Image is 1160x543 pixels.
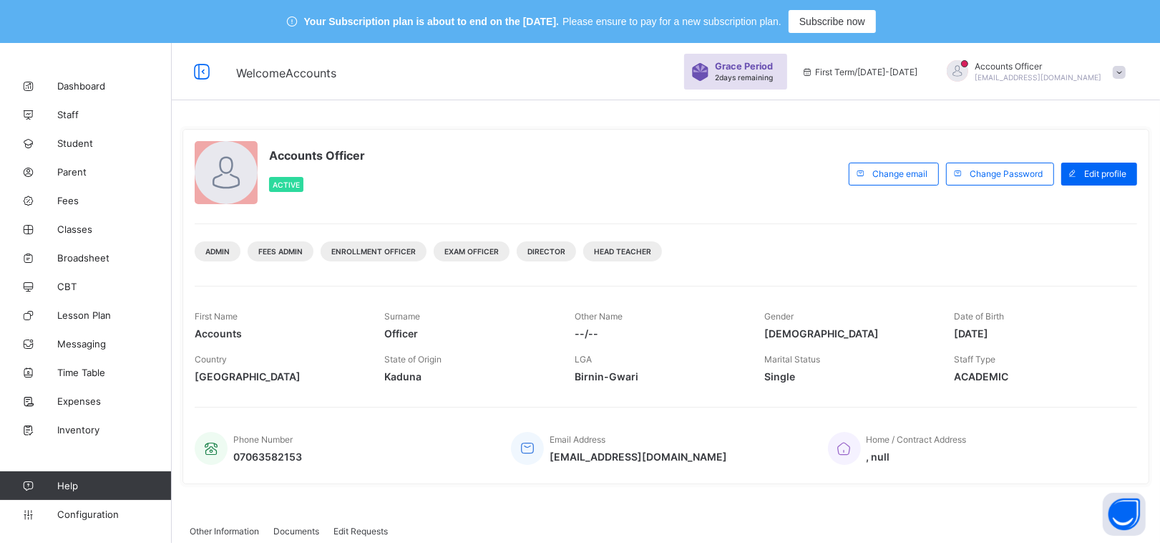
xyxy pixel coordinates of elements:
span: Welcome Accounts [236,66,336,80]
span: Help [57,480,171,491]
span: --/-- [575,327,743,340]
span: Dashboard [57,80,172,92]
span: Gender [764,311,794,322]
span: ACADEMIC [955,370,1123,383]
span: Home / Contract Address [867,434,967,445]
span: State of Origin [384,354,442,365]
span: Marital Status [764,354,820,365]
span: session/term information [801,67,918,77]
span: Single [764,370,932,383]
span: Other Name [575,311,623,322]
span: Fees [57,195,172,206]
span: Birnin-Gwari [575,370,743,383]
span: Date of Birth [955,311,1005,322]
span: Configuration [57,509,171,520]
span: Other Information [190,526,259,537]
span: [DEMOGRAPHIC_DATA] [764,327,932,340]
span: CBT [57,281,172,292]
span: Accounts Officer [269,148,365,163]
span: Director [527,247,565,256]
span: Kaduna [384,370,552,383]
span: Admin [205,247,230,256]
button: Open asap [1103,493,1146,536]
span: Expenses [57,395,172,407]
span: Surname [384,311,420,322]
span: [DATE] [955,327,1123,340]
span: Phone Number [233,434,293,445]
span: Email Address [550,434,605,445]
span: [EMAIL_ADDRESS][DOMAIN_NAME] [550,451,727,463]
span: Classes [57,224,172,235]
span: Documents [273,526,319,537]
span: Accounts Officer [975,61,1102,72]
span: Parent [57,166,172,178]
div: AccountsOfficer [932,60,1133,84]
span: , null [867,451,967,463]
span: Your Subscription plan is about to end on the [DATE]. [304,16,559,27]
span: Edit profile [1084,168,1126,179]
span: Time Table [57,367,172,378]
span: LGA [575,354,592,365]
span: Please ensure to pay for a new subscription plan. [562,16,781,27]
span: [EMAIL_ADDRESS][DOMAIN_NAME] [975,73,1102,82]
span: 2 days remaining [715,73,773,82]
span: Accounts [195,327,363,340]
span: Student [57,138,172,149]
span: Lesson Plan [57,309,172,321]
span: Grace Period [715,61,773,72]
span: Change email [872,168,927,179]
span: Fees Admin [258,247,303,256]
span: Subscribe now [799,16,865,27]
span: Staff [57,109,172,120]
span: 07063582153 [233,451,302,463]
span: Enrollment Officer [331,247,416,256]
span: Active [273,181,300,189]
span: First Name [195,311,238,322]
span: Staff Type [955,354,996,365]
span: Edit Requests [333,526,388,537]
span: Messaging [57,338,172,350]
span: Head Teacher [594,247,651,256]
span: Officer [384,327,552,340]
span: Country [195,354,227,365]
img: sticker-purple.71386a28dfed39d6af7621340158ba97.svg [691,63,709,81]
span: [GEOGRAPHIC_DATA] [195,370,363,383]
span: Inventory [57,424,172,436]
span: Exam Officer [444,247,499,256]
span: Broadsheet [57,252,172,264]
span: Change Password [970,168,1043,179]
